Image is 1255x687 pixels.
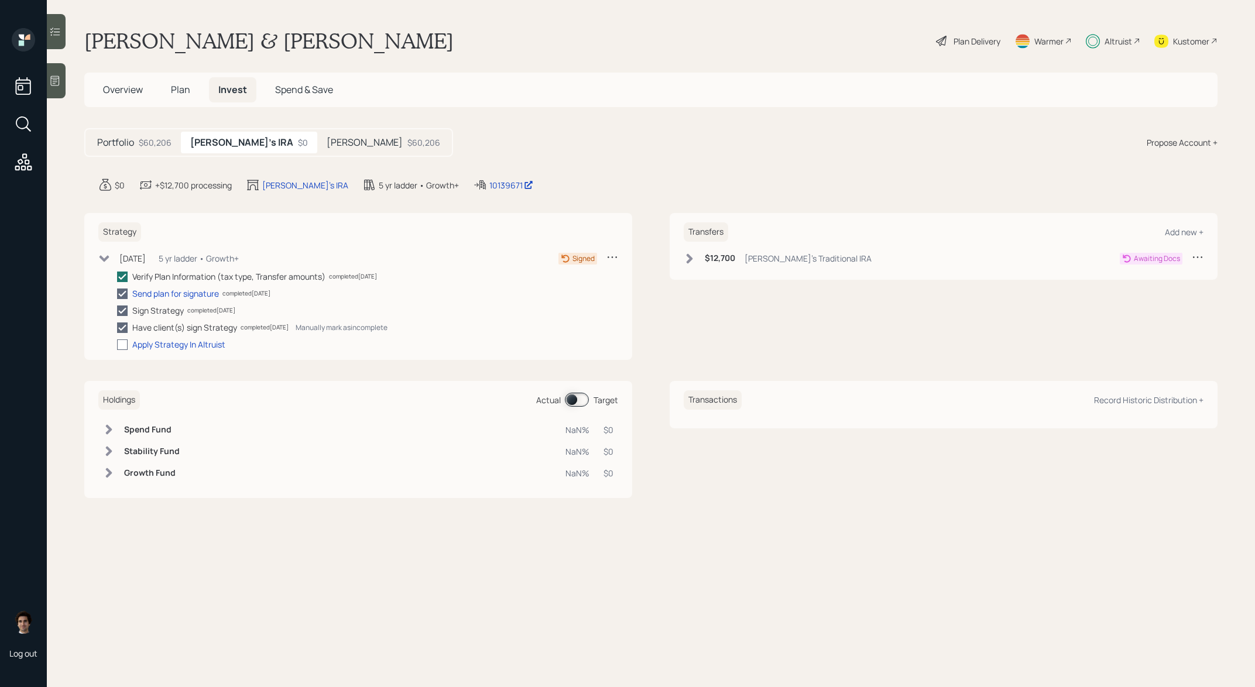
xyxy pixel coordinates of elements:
[572,253,595,264] div: Signed
[171,83,190,96] span: Plan
[139,136,172,149] div: $60,206
[745,252,872,265] div: [PERSON_NAME]'s Traditional IRA
[222,289,270,298] div: completed [DATE]
[298,136,308,149] div: $0
[124,446,180,456] h6: Stability Fund
[604,424,613,436] div: $0
[684,390,742,410] h6: Transactions
[9,648,37,659] div: Log out
[1105,35,1132,47] div: Altruist
[954,35,1000,47] div: Plan Delivery
[684,222,728,242] h6: Transfers
[275,83,333,96] span: Spend & Save
[155,179,232,191] div: +$12,700 processing
[1134,253,1180,264] div: Awaiting Docs
[132,338,225,351] div: Apply Strategy In Altruist
[119,252,146,265] div: [DATE]
[379,179,459,191] div: 5 yr ladder • Growth+
[604,467,613,479] div: $0
[98,222,141,242] h6: Strategy
[103,83,143,96] span: Overview
[604,445,613,458] div: $0
[1147,136,1218,149] div: Propose Account +
[296,322,388,332] div: Manually mark as incomplete
[536,394,561,406] div: Actual
[262,179,348,191] div: [PERSON_NAME]'s IRA
[132,287,219,300] div: Send plan for signature
[489,179,533,191] div: 10139671
[407,136,440,149] div: $60,206
[565,467,589,479] div: NaN%
[218,83,247,96] span: Invest
[565,424,589,436] div: NaN%
[327,137,403,148] h5: [PERSON_NAME]
[705,253,735,263] h6: $12,700
[132,270,325,283] div: Verify Plan Information (tax type, Transfer amounts)
[594,394,618,406] div: Target
[1034,35,1064,47] div: Warmer
[187,306,235,315] div: completed [DATE]
[115,179,125,191] div: $0
[124,468,180,478] h6: Growth Fund
[132,321,237,334] div: Have client(s) sign Strategy
[159,252,239,265] div: 5 yr ladder • Growth+
[565,445,589,458] div: NaN%
[1173,35,1209,47] div: Kustomer
[84,28,454,54] h1: [PERSON_NAME] & [PERSON_NAME]
[1094,394,1203,406] div: Record Historic Distribution +
[329,272,377,281] div: completed [DATE]
[12,610,35,634] img: harrison-schaefer-headshot-2.png
[241,323,289,332] div: completed [DATE]
[190,137,293,148] h5: [PERSON_NAME]'s IRA
[97,137,134,148] h5: Portfolio
[1165,226,1203,238] div: Add new +
[98,390,140,410] h6: Holdings
[132,304,184,317] div: Sign Strategy
[124,425,180,435] h6: Spend Fund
